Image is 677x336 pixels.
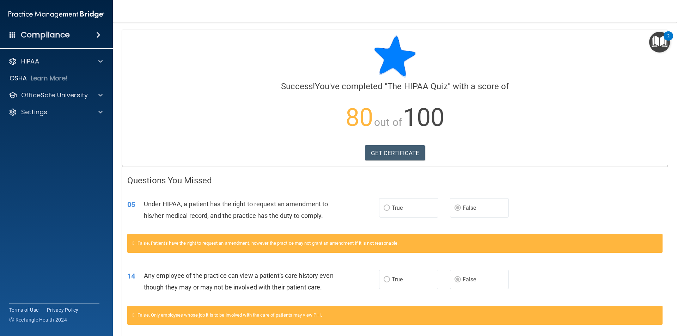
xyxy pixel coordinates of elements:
span: The HIPAA Quiz [388,81,447,91]
span: True [392,204,403,211]
img: blue-star-rounded.9d042014.png [374,35,416,78]
p: OSHA [10,74,27,83]
h4: Compliance [21,30,70,40]
span: Ⓒ Rectangle Health 2024 [9,316,67,323]
div: 2 [667,36,670,45]
a: GET CERTIFICATE [365,145,425,161]
span: False. Only employees whose job it is to be involved with the care of patients may view PHI. [138,312,322,318]
p: OfficeSafe University [21,91,88,99]
span: Under HIPAA, a patient has the right to request an amendment to his/her medical record, and the p... [144,200,328,219]
a: Settings [8,108,103,116]
span: Any employee of the practice can view a patient's care history even though they may or may not be... [144,272,334,291]
span: 05 [127,200,135,209]
input: True [384,277,390,282]
h4: You've completed " " with a score of [127,82,663,91]
span: False [463,204,476,211]
input: True [384,206,390,211]
h4: Questions You Missed [127,176,663,185]
span: 100 [403,103,444,132]
a: Terms of Use [9,306,38,313]
span: Success! [281,81,315,91]
button: Open Resource Center, 2 new notifications [649,32,670,53]
span: 14 [127,272,135,280]
p: HIPAA [21,57,39,66]
span: True [392,276,403,283]
a: Privacy Policy [47,306,79,313]
span: False. Patients have the right to request an amendment, however the practice may not grant an ame... [138,240,398,246]
input: False [455,206,461,211]
p: Settings [21,108,47,116]
img: PMB logo [8,7,104,22]
input: False [455,277,461,282]
span: False [463,276,476,283]
span: out of [374,116,402,128]
p: Learn More! [31,74,68,83]
a: HIPAA [8,57,103,66]
a: OfficeSafe University [8,91,103,99]
span: 80 [346,103,373,132]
